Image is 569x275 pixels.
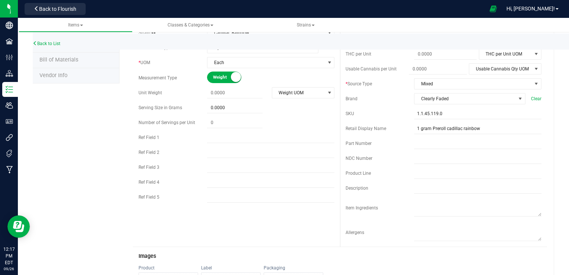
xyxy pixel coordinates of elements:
span: Measurement Type [139,75,177,80]
span: Product Line [346,171,371,176]
inline-svg: Manufacturing [6,166,13,173]
div: Packaging [264,265,323,271]
span: Unit Weight [139,90,162,95]
span: Mixed [414,79,532,89]
input: 0.0000 [207,88,263,98]
span: Source Type [346,81,372,86]
span: Allergens [346,230,364,235]
span: Weight UOM [272,88,325,98]
inline-svg: User Roles [6,118,13,125]
a: Back to List [33,41,60,46]
input: 0.0000 [409,64,467,74]
inline-svg: Configuration [6,54,13,61]
iframe: Resource center [7,215,30,238]
inline-svg: Facilities [6,38,13,45]
span: Usable Cannabis per Unit [346,66,397,72]
span: Ref Field 4 [139,180,159,185]
span: Weight [213,72,247,83]
span: Strain [139,30,155,35]
span: Clear [531,95,541,102]
span: Clearly Faded [414,94,516,104]
span: Classes & Categories [168,22,213,28]
span: Number of Servings per Unit [139,120,195,125]
span: UOM [139,60,150,65]
span: Hi, [PERSON_NAME]! [506,6,555,12]
span: THC per Unit [346,51,371,57]
span: Cadillac Rainbow [207,28,325,38]
div: Product [139,265,198,271]
input: 0.0000 [207,102,263,113]
span: Strains [297,22,315,28]
p: 12:17 PM EDT [3,246,15,266]
span: Retail Display Name [346,126,386,131]
inline-svg: Company [6,22,13,29]
span: select [532,64,541,74]
span: Each [207,57,325,68]
inline-svg: Inventory [6,86,13,93]
input: 0 [207,117,263,128]
h3: Images [139,253,541,259]
span: Vendor Info [39,72,67,79]
span: Back to Flourish [39,6,76,12]
inline-svg: Distribution [6,70,13,77]
span: Part Number [346,141,372,146]
span: Item Ingredients [346,205,378,211]
span: Items [68,22,83,28]
span: THC per Unit UOM [479,49,532,59]
span: Description [346,186,368,191]
span: Bill of Materials [39,57,78,63]
span: Brand [346,96,357,101]
inline-svg: Integrations [6,134,13,141]
inline-svg: Users [6,102,13,109]
span: SKU [346,111,354,116]
button: Back to Flourish [25,3,86,15]
span: select [532,49,541,59]
div: Label [201,265,261,271]
span: Ref Field 5 [139,195,159,200]
span: select [325,57,334,68]
span: select [325,88,334,98]
p: 09/26 [3,266,15,272]
inline-svg: Tags [6,150,13,157]
span: NDC Number [346,156,372,161]
span: select [532,79,541,89]
span: Serving Size in Grams [139,105,182,110]
span: Ref Field 1 [139,135,159,140]
span: Open Ecommerce Menu [485,1,502,16]
span: Ref Field 3 [139,165,159,170]
span: Usable Cannabis Qty UOM [469,64,532,74]
span: Ref Field 2 [139,150,159,155]
input: 0.0000 [414,49,477,59]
